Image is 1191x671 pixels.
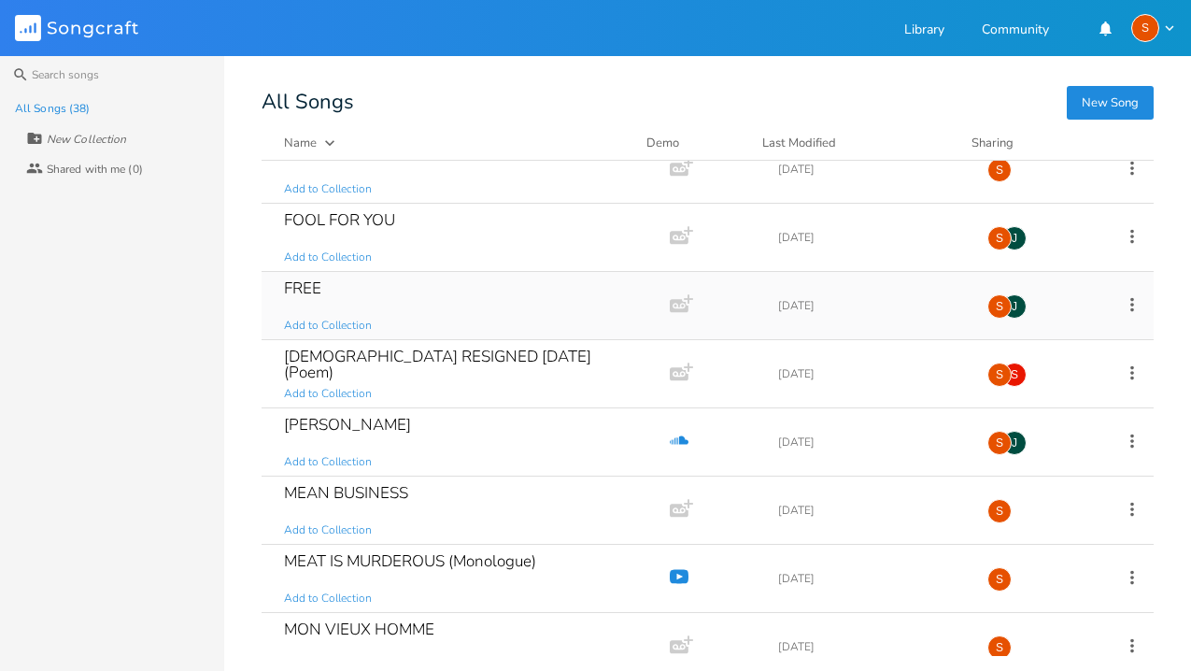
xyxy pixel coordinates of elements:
[778,505,965,516] div: [DATE]
[1002,363,1027,387] div: Spike Lancaster
[284,386,372,402] span: Add to Collection
[284,181,372,197] span: Add to Collection
[1002,226,1027,250] div: Joe O
[284,417,411,433] div: [PERSON_NAME]
[1131,14,1176,42] button: S
[284,250,372,265] span: Add to Collection
[284,318,372,334] span: Add to Collection
[778,368,965,379] div: [DATE]
[1067,86,1154,120] button: New Song
[284,212,395,228] div: FOOL FOR YOU
[284,349,640,380] div: [DEMOGRAPHIC_DATA] RESIGNED [DATE] (Poem)
[987,635,1012,660] div: Spike Lancaster + Ernie Whalley
[762,135,836,151] div: Last Modified
[987,294,1012,319] div: Spike Lancaster + Ernie Whalley
[987,499,1012,523] div: Spike Lancaster + Ernie Whalley
[778,573,965,584] div: [DATE]
[284,135,317,151] div: Name
[47,164,143,175] div: Shared with me (0)
[778,164,965,175] div: [DATE]
[762,134,949,152] button: Last Modified
[284,454,372,470] span: Add to Collection
[778,641,965,652] div: [DATE]
[778,300,965,311] div: [DATE]
[284,522,372,538] span: Add to Collection
[778,436,965,448] div: [DATE]
[284,591,372,607] span: Add to Collection
[982,23,1049,39] a: Community
[284,553,536,569] div: MEAT IS MURDEROUS (Monologue)
[262,93,1154,111] div: All Songs
[987,431,1012,455] div: Spike Lancaster + Ernie Whalley
[646,134,740,152] div: Demo
[1002,431,1027,455] div: Joe O
[987,363,1012,387] div: Spike Lancaster + Ernie Whalley
[778,232,965,243] div: [DATE]
[987,567,1012,592] div: Spike Lancaster + Ernie Whalley
[971,134,1084,152] div: Sharing
[987,158,1012,182] div: Spike Lancaster + Ernie Whalley
[284,621,434,637] div: MON VIEUX HOMME
[284,280,321,296] div: FREE
[284,134,624,152] button: Name
[15,103,90,114] div: All Songs (38)
[904,23,944,39] a: Library
[47,134,126,145] div: New Collection
[284,485,408,501] div: MEAN BUSINESS
[1002,294,1027,319] div: Joe O
[987,226,1012,250] div: Spike Lancaster + Ernie Whalley
[1131,14,1159,42] div: Spike Lancaster + Ernie Whalley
